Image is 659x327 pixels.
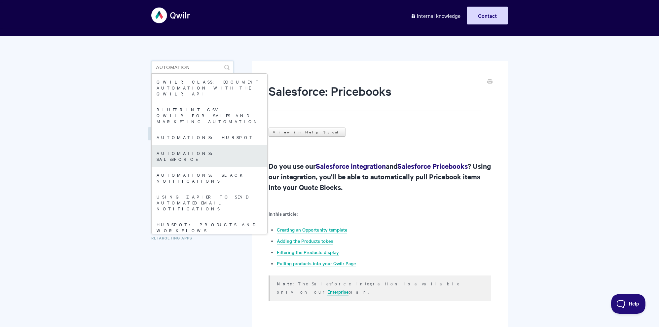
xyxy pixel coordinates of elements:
a: View in Help Scout [269,127,346,137]
h1: Salesforce: Pricebooks [269,83,481,111]
a: HubSpot: Products and Workflows [152,216,267,238]
a: Blueprint CSV - Qwilr for sales and marketing automation [152,101,267,129]
iframe: Toggle Customer Support [611,294,646,314]
a: CRM - Salesforce [148,127,203,140]
a: Qwilr Class: Document Automation with the Qwilr API [152,74,267,101]
a: Retargeting Apps [151,231,197,244]
a: Print this Article [487,79,493,86]
a: Automations: Salesforce [152,145,267,167]
a: Internal knowledge [406,7,465,24]
a: Using Zapier to send automated email notifications [152,189,267,216]
a: Salesforce Pricebooks [397,161,467,170]
a: Salesforce integration [316,161,386,170]
a: Contact [467,7,508,24]
a: Automations: HubSpot [152,129,267,145]
a: Enterprise [327,288,348,296]
p: The Salesforce integration is available only on our plan. [277,279,483,296]
input: Search [151,61,234,74]
a: Pulling products into your Qwilr Page [277,260,356,267]
a: Creating an Opportunity template [277,226,347,234]
strong: Note: [277,280,298,287]
h2: Do you use our and ? Using our integration, you'll be able to automatically pull Pricebook items ... [269,161,491,192]
b: In this article: [269,210,298,217]
a: Filtering the Products display [277,249,339,256]
a: Adding the Products token [277,237,333,245]
img: Qwilr Help Center [151,3,191,28]
a: Automations: Slack Notifications [152,167,267,189]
